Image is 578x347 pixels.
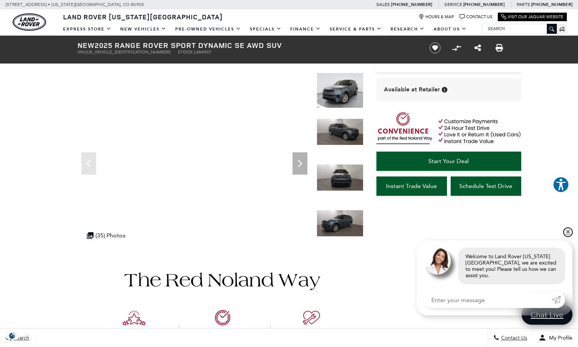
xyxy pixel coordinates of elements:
[552,292,565,308] a: Submit
[451,42,462,53] button: Compare Vehicle
[424,248,451,275] img: Agent profile photo
[317,164,363,191] img: New 2025 Giola Green Land Rover Dynamic SE image 3
[384,85,440,94] span: Available at Retailer
[444,2,462,7] span: Service
[317,119,363,145] img: New 2025 Giola Green Land Rover Dynamic SE image 2
[376,152,521,171] a: Start Your Deal
[376,2,390,7] span: Sales
[293,152,307,175] div: Next
[325,23,386,36] a: Service & Parts
[531,1,572,7] a: [PHONE_NUMBER]
[171,23,245,36] a: Pre-Owned Vehicles
[6,2,144,7] a: [STREET_ADDRESS] • [US_STATE][GEOGRAPHIC_DATA], CO 80905
[424,292,552,308] input: Enter your message
[376,176,447,196] a: Instant Trade Value
[116,23,171,36] a: New Vehicles
[517,2,530,7] span: Parts
[533,328,578,347] button: Open user profile menu
[78,41,417,49] h1: 2025 Range Rover Sport Dynamic SE AWD SUV
[459,182,512,189] span: Schedule Test Drive
[427,42,443,54] button: Save vehicle
[458,248,565,284] div: Welcome to Land Rover [US_STATE][GEOGRAPHIC_DATA], we are excited to meet you! Please tell us how...
[78,40,95,50] strong: New
[63,12,223,21] span: Land Rover [US_STATE][GEOGRAPHIC_DATA]
[460,14,492,20] a: Contact Us
[317,210,363,237] img: New 2025 Giola Green Land Rover Dynamic SE image 4
[553,176,569,194] aside: Accessibility Help Desk
[463,1,504,7] a: [PHONE_NUMBER]
[317,73,363,108] img: New 2025 Giola Green Land Rover Dynamic SE image 1
[451,176,521,196] a: Schedule Test Drive
[429,23,471,36] a: About Us
[391,1,432,7] a: [PHONE_NUMBER]
[546,335,572,341] span: My Profile
[553,176,569,193] button: Explore your accessibility options
[86,49,170,55] span: [US_VEHICLE_IDENTIFICATION_NUMBER]
[376,200,521,317] iframe: YouTube video player
[496,43,503,52] a: Print this New 2025 Range Rover Sport Dynamic SE AWD SUV
[501,14,564,20] a: Visit Our Jaguar Website
[419,14,454,20] a: Hours & Map
[59,23,471,36] nav: Main Navigation
[482,24,556,33] input: Search
[428,158,469,165] span: Start Your Deal
[78,73,311,248] iframe: Interactive Walkaround/Photo gallery of the vehicle/product
[4,332,21,340] img: Opt-Out Icon
[178,49,194,55] span: Stock:
[194,49,212,55] span: L484907
[78,49,86,55] span: VIN:
[13,13,46,31] img: Land Rover
[386,182,437,189] span: Instant Trade Value
[59,12,227,21] a: Land Rover [US_STATE][GEOGRAPHIC_DATA]
[245,23,286,36] a: Specials
[59,23,116,36] a: EXPRESS STORE
[499,335,527,341] span: Contact Us
[286,23,325,36] a: Finance
[474,43,481,52] a: Share this New 2025 Range Rover Sport Dynamic SE AWD SUV
[4,332,21,340] section: Click to Open Cookie Consent Modal
[386,23,429,36] a: Research
[83,228,129,243] div: (35) Photos
[13,13,46,31] a: land-rover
